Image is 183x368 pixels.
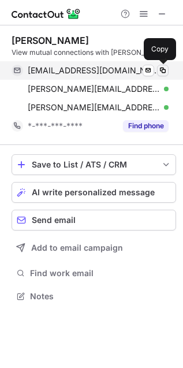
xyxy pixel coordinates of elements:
span: Add to email campaign [31,243,123,252]
button: save-profile-one-click [12,154,176,175]
span: [EMAIL_ADDRESS][DOMAIN_NAME] [28,65,160,76]
button: Find work email [12,265,176,281]
button: Notes [12,288,176,304]
span: Find work email [30,268,171,278]
span: AI write personalized message [32,188,155,197]
span: Notes [30,291,171,302]
span: [PERSON_NAME][EMAIL_ADDRESS][PERSON_NAME][PERSON_NAME][DOMAIN_NAME] [28,102,160,113]
button: Send email [12,210,176,231]
div: View mutual connections with [PERSON_NAME] [12,47,176,58]
div: [PERSON_NAME] [12,35,89,46]
button: AI write personalized message [12,182,176,203]
span: [PERSON_NAME][EMAIL_ADDRESS][PERSON_NAME][DOMAIN_NAME] [28,84,160,94]
button: Reveal Button [123,120,169,132]
img: ContactOut v5.3.10 [12,7,81,21]
button: Add to email campaign [12,237,176,258]
span: Send email [32,215,76,225]
div: Save to List / ATS / CRM [32,160,156,169]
